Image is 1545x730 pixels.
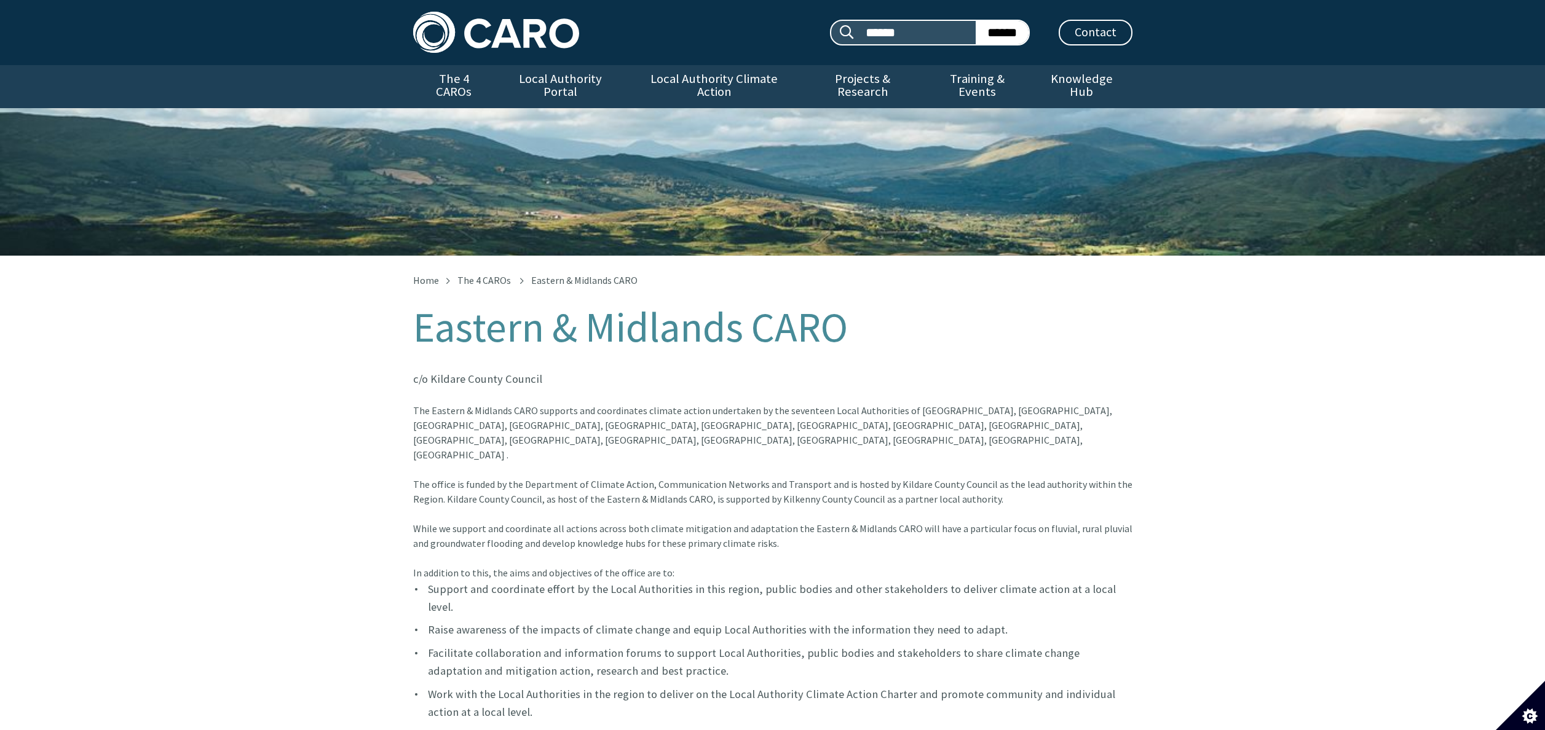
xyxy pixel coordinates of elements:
font: Facilitate collaboration and information forums to support Local Authorities, public bodies and s... [428,646,1080,678]
font: While we support and coordinate all actions across both climate mitigation and adaptation the Eas... [413,522,1132,578]
li: Support and coordinate effort by the Local Authorities in this region, public bodies and other st... [413,579,1132,616]
span: Eastern & Midlands CARO [531,274,638,286]
a: Local Authority Portal [495,65,626,108]
a: Knowledge Hub [1031,65,1132,108]
font: Work with the Local Authorities in the region to deliver on the Local Authority Climate Action Ch... [428,687,1115,719]
h1: Eastern & Midlands CARO [413,305,1132,350]
a: Home [413,274,439,286]
a: The 4 CAROs [413,65,495,108]
button: Set cookie preferences [1496,681,1545,730]
img: Caro logo [413,12,579,53]
a: Local Authority Climate Action [626,65,802,108]
a: Training & Events [923,65,1031,108]
a: Contact [1059,20,1132,45]
a: The 4 CAROs [457,274,511,286]
p: c/o Kildare County Council [413,370,1132,388]
font: The Eastern & Midlands CARO supports and coordinates climate action undertaken by the seventeen L... [413,404,1132,504]
font: Raise awareness of the impacts of climate change and equip Local Authorities with the information... [428,622,1008,637]
a: Projects & Research [802,65,923,108]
